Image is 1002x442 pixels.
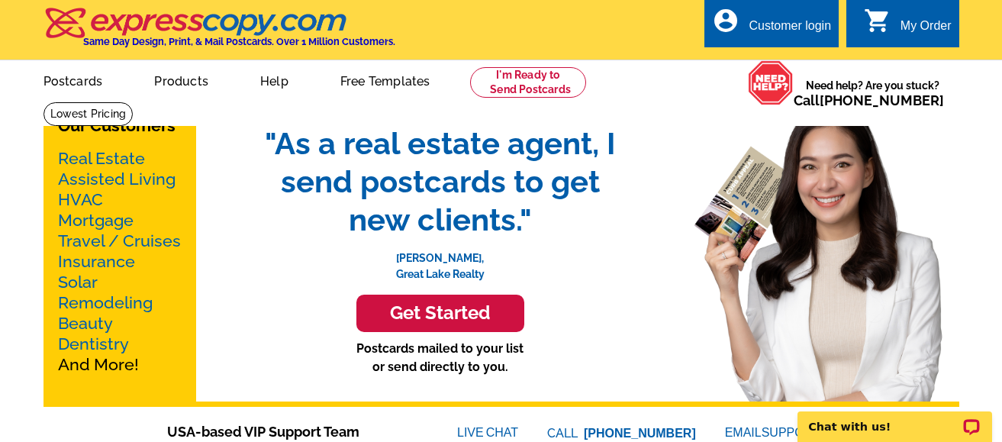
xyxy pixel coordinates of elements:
[130,62,233,98] a: Products
[58,149,145,168] a: Real Estate
[58,148,182,375] p: And More!
[457,424,486,442] font: LIVE
[58,211,134,230] a: Mortgage
[712,7,739,34] i: account_circle
[250,124,631,239] span: "As a real estate agent, I send postcards to get new clients."
[167,421,411,442] span: USA-based VIP Support Team
[58,293,153,312] a: Remodeling
[794,78,952,108] span: Need help? Are you stuck?
[864,17,952,36] a: shopping_cart My Order
[19,62,127,98] a: Postcards
[901,19,952,40] div: My Order
[725,426,835,439] a: EMAILSUPPORT@
[58,231,181,250] a: Travel / Cruises
[250,295,631,332] a: Get Started
[250,239,631,282] p: [PERSON_NAME], Great Lake Realty
[58,169,176,189] a: Assisted Living
[712,17,831,36] a: account_circle Customer login
[58,190,103,209] a: HVAC
[316,62,455,98] a: Free Templates
[58,314,113,333] a: Beauty
[794,92,944,108] span: Call
[584,427,696,440] a: [PHONE_NUMBER]
[58,252,135,271] a: Insurance
[43,18,395,47] a: Same Day Design, Print, & Mail Postcards. Over 1 Million Customers.
[83,36,395,47] h4: Same Day Design, Print, & Mail Postcards. Over 1 Million Customers.
[820,92,944,108] a: [PHONE_NUMBER]
[788,394,1002,442] iframe: LiveChat chat widget
[250,340,631,376] p: Postcards mailed to your list or send directly to you.
[375,302,505,324] h3: Get Started
[748,60,794,105] img: help
[749,19,831,40] div: Customer login
[864,7,891,34] i: shopping_cart
[58,334,129,353] a: Dentistry
[236,62,313,98] a: Help
[58,273,98,292] a: Solar
[457,426,518,439] a: LIVECHAT
[762,424,835,442] font: SUPPORT@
